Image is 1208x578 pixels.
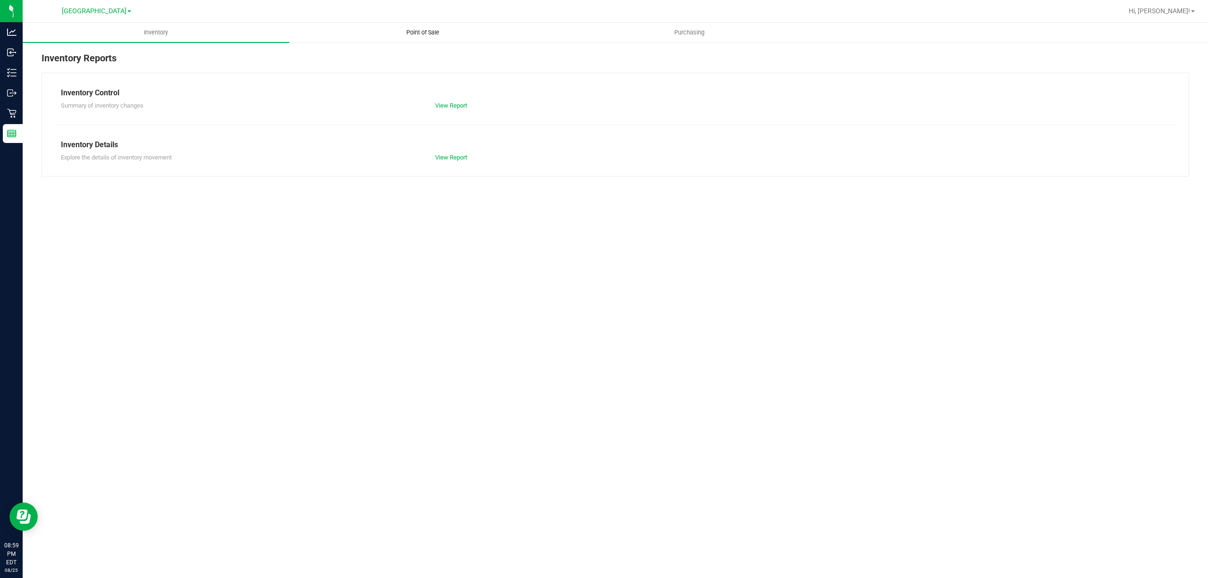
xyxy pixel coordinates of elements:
inline-svg: Retail [7,109,17,118]
inline-svg: Inbound [7,48,17,57]
a: Purchasing [556,23,822,42]
a: View Report [435,102,467,109]
span: [GEOGRAPHIC_DATA] [62,7,126,15]
span: Hi, [PERSON_NAME]! [1129,7,1190,15]
a: Point of Sale [289,23,556,42]
inline-svg: Analytics [7,27,17,37]
span: Summary of inventory changes [61,102,143,109]
inline-svg: Reports [7,129,17,138]
inline-svg: Inventory [7,68,17,77]
iframe: Resource center [9,503,38,531]
p: 08/25 [4,567,18,574]
span: Purchasing [662,28,717,37]
span: Inventory [131,28,181,37]
p: 08:59 PM EDT [4,541,18,567]
a: Inventory [23,23,289,42]
div: Inventory Reports [42,51,1189,73]
div: Inventory Control [61,87,1170,99]
span: Point of Sale [394,28,452,37]
div: Inventory Details [61,139,1170,151]
span: Explore the details of inventory movement [61,154,172,161]
a: View Report [435,154,467,161]
inline-svg: Outbound [7,88,17,98]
